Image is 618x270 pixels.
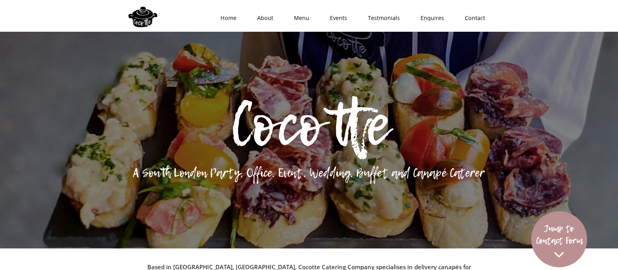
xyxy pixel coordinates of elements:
a: Testmonials [355,6,408,30]
a: Events [317,6,355,30]
a: About [244,6,281,30]
a: Contact [452,6,493,30]
a: Menu [281,6,317,30]
a: Enquires [408,6,452,30]
a: Home [208,6,244,30]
